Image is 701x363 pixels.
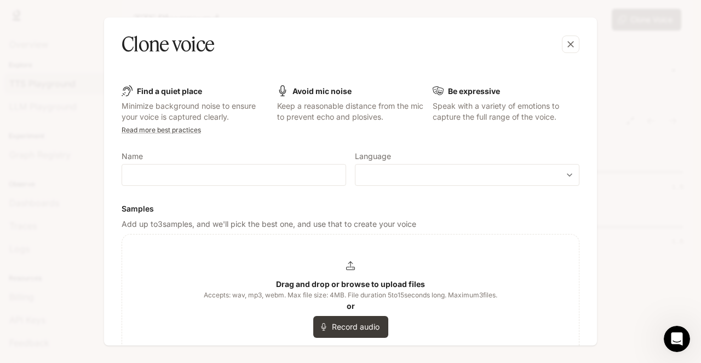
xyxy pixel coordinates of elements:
b: Find a quiet place [137,86,202,96]
b: Be expressive [448,86,500,96]
p: Minimize background noise to ensure your voice is captured clearly. [122,101,268,122]
button: Record audio [313,316,388,338]
b: Drag and drop or browse to upload files [276,279,425,289]
h6: Samples [122,203,579,214]
p: Speak with a variety of emotions to capture the full range of the voice. [433,101,579,122]
h5: Clone voice [122,31,214,58]
p: Language [355,153,391,160]
p: Keep a reasonable distance from the mic to prevent echo and plosives. [277,101,424,122]
p: Name [122,153,143,160]
b: Avoid mic noise [292,86,352,96]
a: Read more best practices [122,126,201,134]
b: or [347,301,355,311]
div: ​ [355,169,579,180]
span: Accepts: wav, mp3, webm. Max file size: 4MB. File duration 5 to 15 seconds long. Maximum 3 files. [204,290,497,301]
p: Add up to 3 samples, and we'll pick the best one, and use that to create your voice [122,219,579,230]
iframe: Intercom live chat [664,326,690,352]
